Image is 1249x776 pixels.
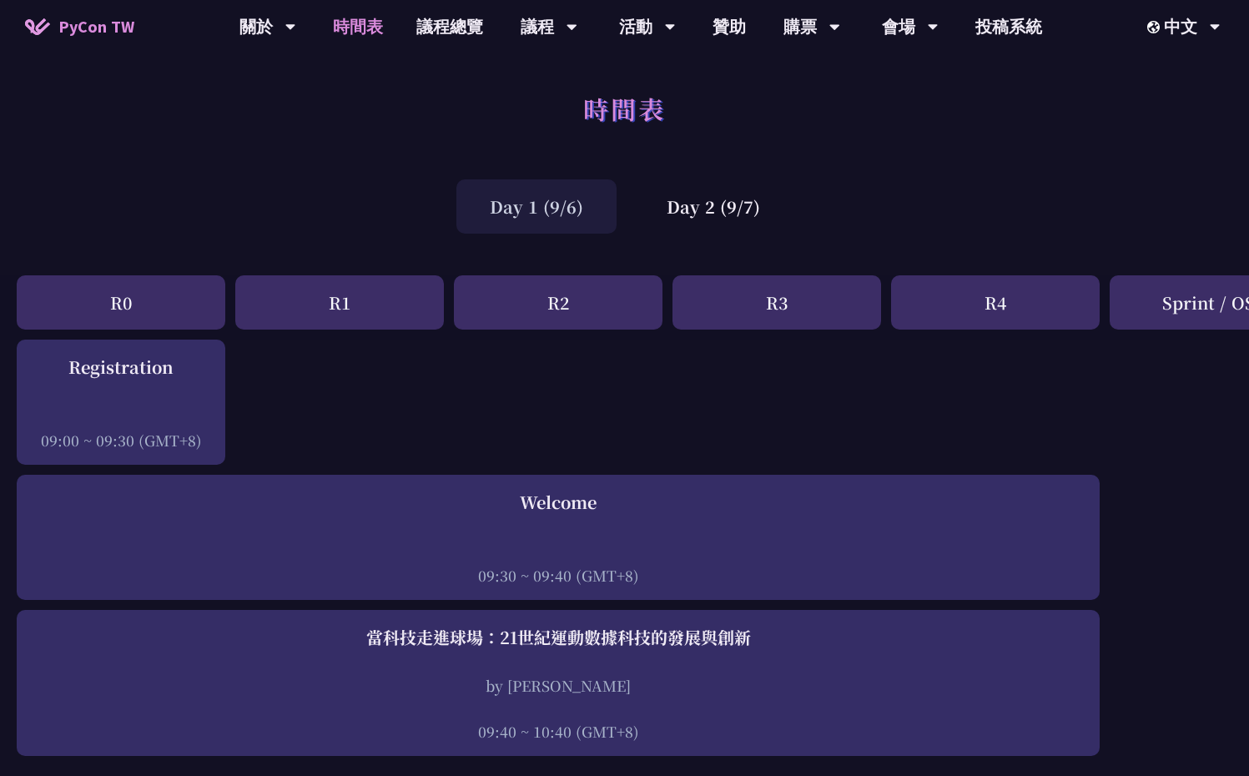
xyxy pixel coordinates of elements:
div: R2 [454,275,662,330]
a: 當科技走進球場：21世紀運動數據科技的發展與創新 by [PERSON_NAME] 09:40 ~ 10:40 (GMT+8) [25,625,1091,742]
div: 09:30 ~ 09:40 (GMT+8) [25,565,1091,586]
div: Welcome [25,490,1091,515]
div: 09:00 ~ 09:30 (GMT+8) [25,430,217,451]
div: R0 [17,275,225,330]
div: Day 2 (9/7) [633,179,793,234]
h1: 時間表 [583,83,666,134]
div: R3 [672,275,881,330]
div: R4 [891,275,1100,330]
div: 當科技走進球場：21世紀運動數據科技的發展與創新 [25,625,1091,650]
div: Registration [25,355,217,380]
img: Home icon of PyCon TW 2025 [25,18,50,35]
a: PyCon TW [8,6,151,48]
img: Locale Icon [1147,21,1164,33]
div: by [PERSON_NAME] [25,675,1091,696]
span: PyCon TW [58,14,134,39]
div: 09:40 ~ 10:40 (GMT+8) [25,721,1091,742]
div: R1 [235,275,444,330]
div: Day 1 (9/6) [456,179,617,234]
